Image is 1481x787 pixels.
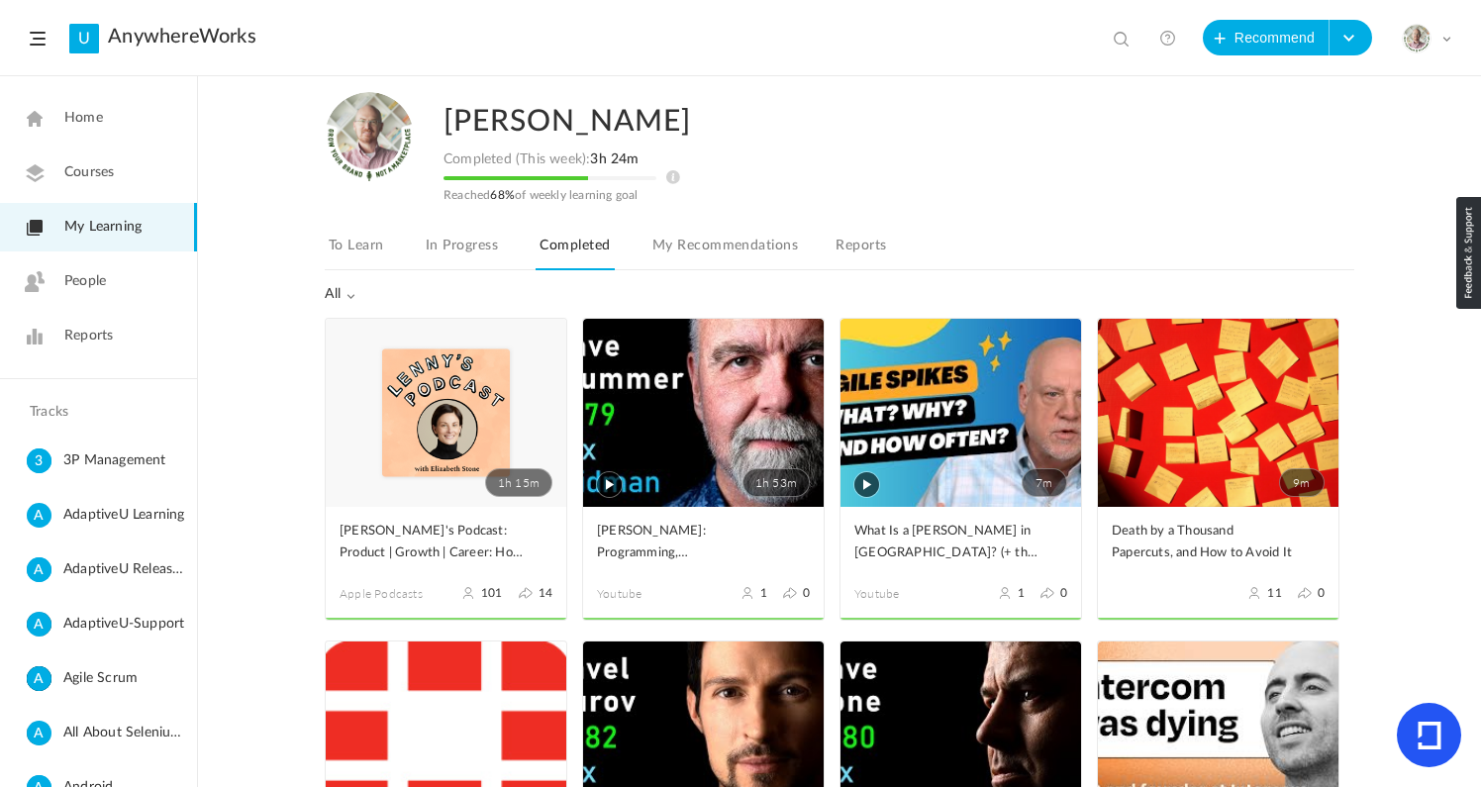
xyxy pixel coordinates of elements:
[63,503,189,528] span: AdaptiveU Learning
[325,92,414,181] img: julia-s-version-gybnm-profile-picture-frame-2024-template-16.png
[1098,319,1338,507] a: 9m
[832,233,890,270] a: Reports
[340,521,552,565] a: ‎[PERSON_NAME]'s Podcast: Product | Growth | Career: How Netflix builds a culture of excellence |...
[64,217,142,238] span: My Learning
[27,666,51,693] cite: A
[325,286,356,303] span: All
[597,521,810,565] a: [PERSON_NAME]: Programming, [MEDICAL_DATA], and Old-School Microsoft Stories | [PERSON_NAME] Podc...
[1267,586,1281,600] span: 11
[1318,586,1325,600] span: 0
[325,233,388,270] a: To Learn
[760,586,767,600] span: 1
[444,92,1267,151] h2: [PERSON_NAME]
[1403,25,1431,52] img: julia-s-version-gybnm-profile-picture-frame-2024-template-16.png
[63,448,189,473] span: 3P Management
[666,170,680,184] img: info icon
[63,721,189,745] span: All About Selenium Testing
[64,326,113,346] span: Reports
[27,721,51,747] cite: A
[597,585,704,603] span: Youtube
[583,319,824,507] a: 1h 53m
[340,521,523,564] span: ‎[PERSON_NAME]'s Podcast: Product | Growth | Career: How Netflix builds a culture of excellence |...
[854,521,1067,565] a: What Is a [PERSON_NAME] in [GEOGRAPHIC_DATA]? (+ the biggest mistake teams make w/spikes)
[64,271,106,292] span: People
[597,521,780,564] span: [PERSON_NAME]: Programming, [MEDICAL_DATA], and Old-School Microsoft Stories | [PERSON_NAME] Podc...
[63,666,189,691] span: Agile Scrum
[30,404,162,421] h4: Tracks
[742,468,810,497] span: 1h 53m
[444,151,919,168] div: Completed (This week):
[1060,586,1067,600] span: 0
[539,586,552,600] span: 14
[27,612,51,639] cite: A
[422,233,502,270] a: In Progress
[485,468,552,497] span: 1h 15m
[63,612,189,637] span: AdaptiveU-Support
[27,503,51,530] cite: A
[490,189,515,201] span: 68%
[1203,20,1330,55] button: Recommend
[1018,586,1025,600] span: 1
[326,319,566,507] a: 1h 15m
[64,108,103,129] span: Home
[854,585,961,603] span: Youtube
[340,585,446,603] span: Apple Podcasts
[1456,197,1481,309] img: loop_feedback_btn.png
[648,233,802,270] a: My Recommendations
[27,448,51,475] cite: 3
[854,521,1037,564] span: What Is a [PERSON_NAME] in [GEOGRAPHIC_DATA]? (+ the biggest mistake teams make w/spikes)
[803,586,810,600] span: 0
[481,586,503,600] span: 101
[590,152,639,166] span: 3h 24m
[1112,521,1295,564] span: Death by a Thousand Papercuts, and How to Avoid It
[1279,468,1325,497] span: 9m
[1112,521,1325,565] a: Death by a Thousand Papercuts, and How to Avoid It
[69,24,99,53] a: U
[63,557,189,582] span: AdaptiveU Release Details
[536,233,614,270] a: Completed
[64,162,114,183] span: Courses
[27,557,51,584] cite: A
[444,188,919,202] p: Reached of weekly learning goal
[108,25,256,49] a: AnywhereWorks
[1022,468,1067,497] span: 7m
[840,319,1081,507] a: 7m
